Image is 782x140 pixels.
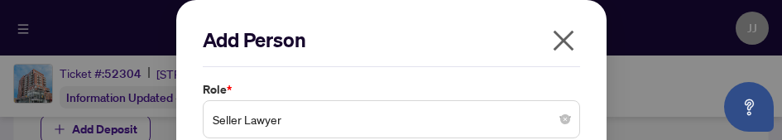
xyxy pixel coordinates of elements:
[550,27,577,54] span: close
[213,104,570,135] span: Seller Lawyer
[560,114,570,124] span: close-circle
[724,82,774,132] button: Open asap
[203,80,580,99] label: Role
[203,27,580,53] h2: Add Person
